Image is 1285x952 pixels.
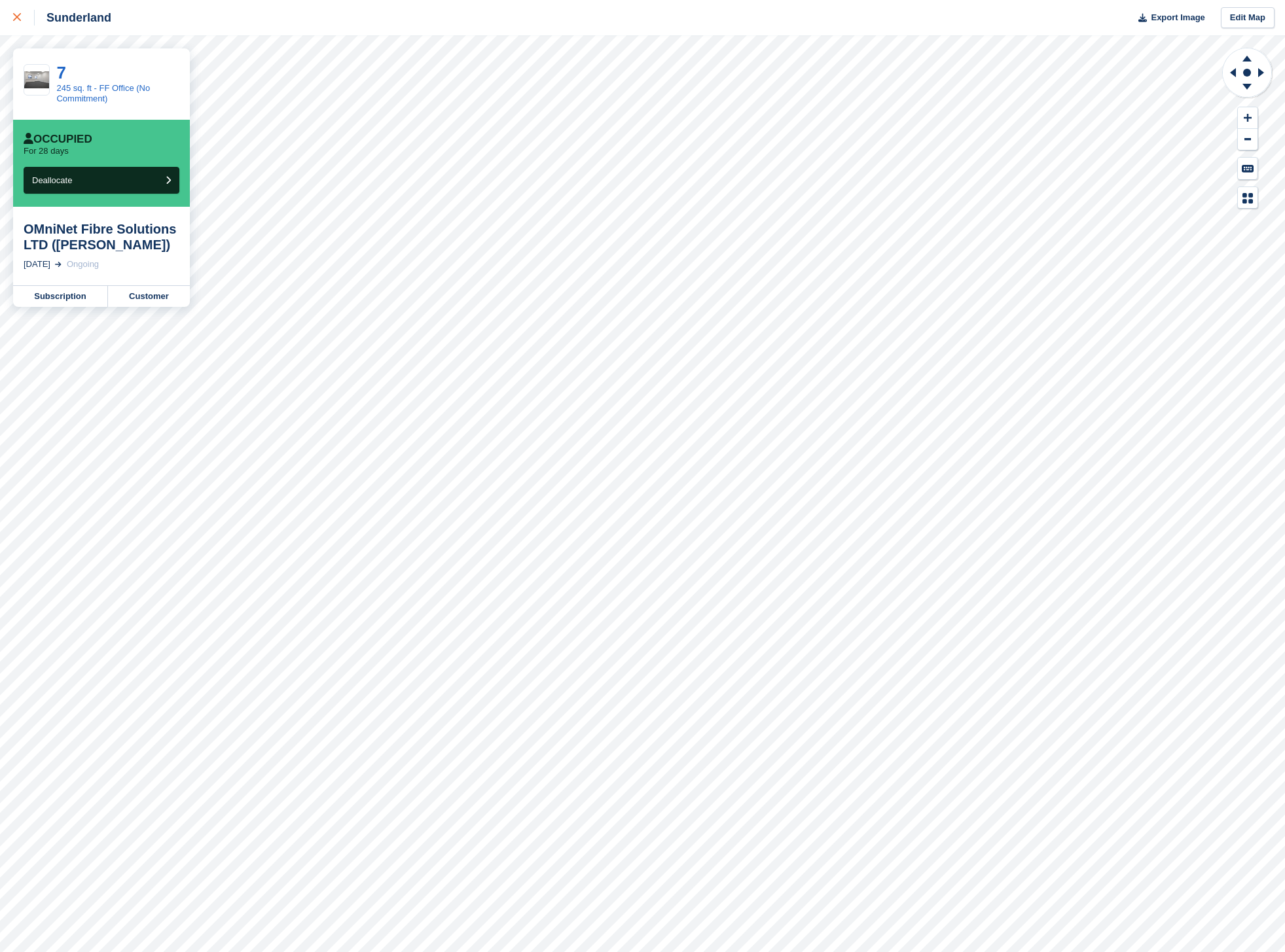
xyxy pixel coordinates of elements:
p: For 28 days [24,146,69,156]
a: Edit Map [1221,7,1275,29]
button: Deallocate [24,167,179,194]
button: Zoom Out [1238,129,1258,150]
div: [DATE] [24,258,50,271]
button: Map Legend [1238,187,1258,209]
div: Sunderland [35,10,111,26]
button: Zoom In [1238,107,1258,129]
div: Ongoing [67,258,99,271]
a: Customer [108,286,190,307]
button: Keyboard Shortcuts [1238,158,1258,179]
div: OMniNet Fibre Solutions LTD ([PERSON_NAME]) [24,221,179,253]
img: arrow-right-light-icn-cde0832a797a2874e46488d9cf13f60e5c3a73dbe684e267c42b8395dfbc2abf.svg [55,262,62,267]
span: Export Image [1151,11,1204,24]
span: Deallocate [32,175,72,185]
a: 7 [56,63,65,82]
img: _MG_2450.jpg [24,71,49,88]
a: Subscription [13,286,108,307]
div: Occupied [24,133,92,146]
a: 245 sq. ft - FF Office (No Commitment) [56,83,150,103]
button: Export Image [1131,7,1205,29]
